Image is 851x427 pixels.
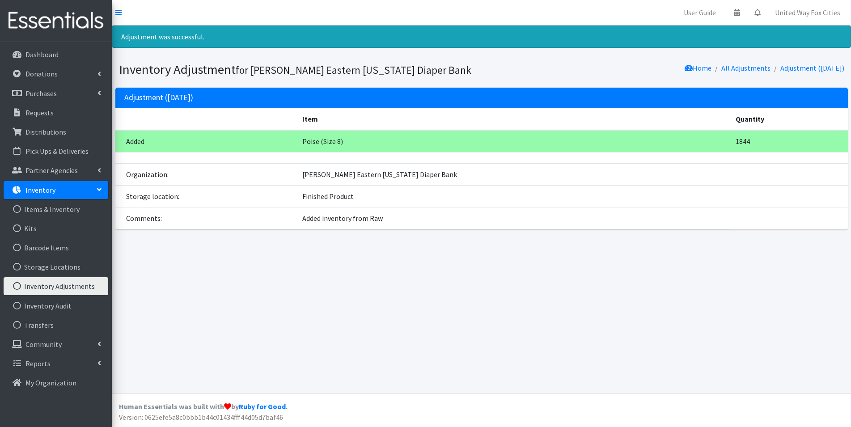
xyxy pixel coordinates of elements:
a: Pick Ups & Deliveries [4,142,108,160]
a: Adjustment ([DATE]) [780,63,844,72]
a: Reports [4,355,108,372]
a: Barcode Items [4,239,108,257]
a: United Way Fox Cities [768,4,847,21]
a: My Organization [4,374,108,392]
p: Community [25,340,62,349]
small: for [PERSON_NAME] Eastern [US_STATE] Diaper Bank [236,63,471,76]
h2: Adjustment ([DATE]) [124,93,193,102]
span: Version: 0625efe5a8c0bbb1b44c01434fff44d05d7baf46 [119,413,283,422]
p: Reports [25,359,51,368]
th: Quantity [730,108,847,130]
a: Kits [4,220,108,237]
a: Storage Locations [4,258,108,276]
p: My Organization [25,378,76,387]
h1: Inventory Adjustment [119,62,478,77]
a: Dashboard [4,46,108,63]
a: Transfers [4,316,108,334]
a: Community [4,335,108,353]
a: Ruby for Good [239,402,286,411]
p: Purchases [25,89,57,98]
a: Donations [4,65,108,83]
div: Adjustment was successful. [112,25,851,48]
td: Added [115,130,297,152]
a: Inventory Audit [4,297,108,315]
a: Items & Inventory [4,200,108,218]
a: User Guide [677,4,723,21]
td: Comments: [115,207,297,229]
a: Requests [4,104,108,122]
img: HumanEssentials [4,6,108,36]
strong: Human Essentials was built with by . [119,402,288,411]
p: Partner Agencies [25,166,78,175]
a: Partner Agencies [4,161,108,179]
p: Requests [25,108,54,117]
a: Purchases [4,85,108,102]
p: Dashboard [25,50,59,59]
td: [PERSON_NAME] Eastern [US_STATE] Diaper Bank [297,163,731,185]
td: Poise (Size 8) [297,130,731,152]
td: Finished Product [297,185,731,207]
td: Storage location: [115,185,297,207]
a: Home [685,63,711,72]
a: Inventory Adjustments [4,277,108,295]
p: Distributions [25,127,66,136]
p: Donations [25,69,58,78]
a: Distributions [4,123,108,141]
p: Pick Ups & Deliveries [25,147,89,156]
a: Inventory [4,181,108,199]
a: All Adjustments [721,63,771,72]
td: Organization: [115,163,297,185]
td: Added inventory from Raw [297,207,731,229]
th: Item [297,108,731,130]
td: 1844 [730,130,847,152]
p: Inventory [25,186,55,194]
